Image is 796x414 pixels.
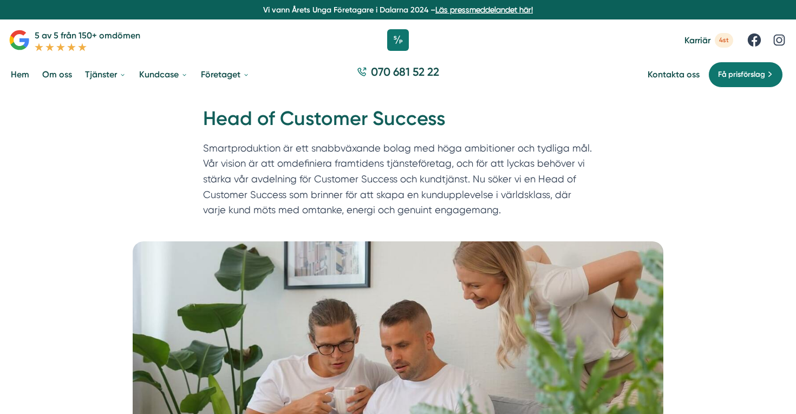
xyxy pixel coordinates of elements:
[684,35,710,45] span: Karriär
[435,5,533,14] a: Läs pressmeddelandet här!
[4,4,792,15] p: Vi vann Årets Unga Företagare i Dalarna 2024 –
[708,62,783,88] a: Få prisförslag
[40,61,74,88] a: Om oss
[203,141,593,223] p: Smartproduktion är ett snabbväxande bolag med höga ambitioner och tydliga mål. Vår vision är att ...
[137,61,190,88] a: Kundcase
[648,69,700,80] a: Kontakta oss
[9,61,31,88] a: Hem
[203,106,593,141] h1: Head of Customer Success
[83,61,128,88] a: Tjänster
[353,64,443,85] a: 070 681 52 22
[718,69,765,81] span: Få prisförslag
[35,29,140,42] p: 5 av 5 från 150+ omdömen
[199,61,252,88] a: Företaget
[715,33,733,48] span: 4st
[684,33,733,48] a: Karriär 4st
[371,64,439,80] span: 070 681 52 22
